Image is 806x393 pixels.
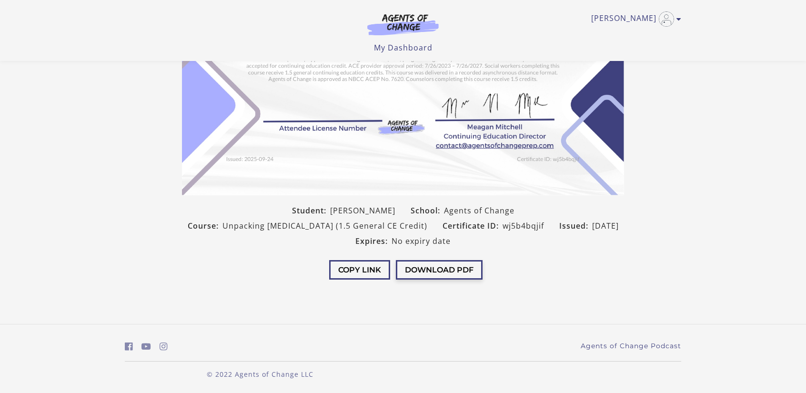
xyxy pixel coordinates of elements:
span: wj5b4bqjif [503,220,544,232]
i: https://www.facebook.com/groups/aswbtestprep (Open in a new window) [125,342,133,351]
span: [PERSON_NAME] [330,205,395,216]
button: Download PDF [396,260,483,280]
span: Issued: [559,220,592,232]
span: No expiry date [392,235,451,247]
button: Copy Link [329,260,390,280]
p: © 2022 Agents of Change LLC [125,369,395,379]
a: https://www.instagram.com/agentsofchangeprep/ (Open in a new window) [160,340,168,353]
a: https://www.youtube.com/c/AgentsofChangeTestPrepbyMeaganMitchell (Open in a new window) [141,340,151,353]
img: Agents of Change Logo [357,13,449,35]
a: Toggle menu [591,11,676,27]
span: Student: [292,205,330,216]
a: My Dashboard [374,42,433,53]
span: Certificate ID: [443,220,503,232]
span: Agents of Change [444,205,514,216]
span: Course: [188,220,222,232]
span: Unpacking [MEDICAL_DATA] (1.5 General CE Credit) [222,220,427,232]
a: https://www.facebook.com/groups/aswbtestprep (Open in a new window) [125,340,133,353]
span: School: [411,205,444,216]
i: https://www.instagram.com/agentsofchangeprep/ (Open in a new window) [160,342,168,351]
span: [DATE] [592,220,619,232]
i: https://www.youtube.com/c/AgentsofChangeTestPrepbyMeaganMitchell (Open in a new window) [141,342,151,351]
span: Expires: [355,235,392,247]
a: Agents of Change Podcast [581,341,681,351]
